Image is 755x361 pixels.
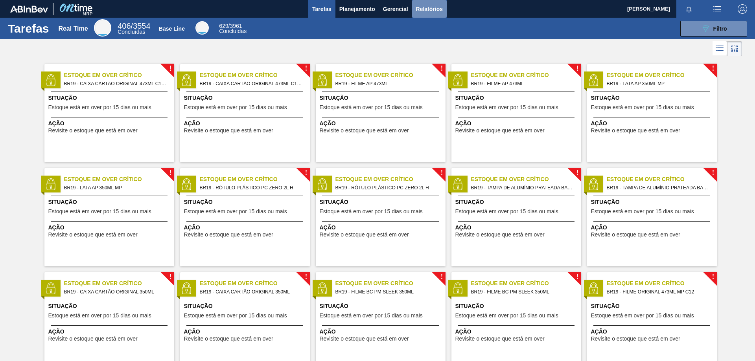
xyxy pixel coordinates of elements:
[219,23,228,29] span: 629
[184,224,308,232] span: Ação
[455,128,545,134] span: Revisite o estoque que está em over
[184,198,308,206] span: Situação
[184,104,287,110] span: Estoque está em over por 15 dias ou mais
[335,79,439,88] span: BR19 - FILME AP 473ML
[169,170,171,176] span: !
[320,313,423,319] span: Estoque está em over por 15 dias ou mais
[48,328,172,336] span: Ação
[48,198,172,206] span: Situação
[118,29,145,35] span: Concluídas
[607,288,711,296] span: BR19 - FILME ORIGINAL 473ML MP C12
[712,274,714,280] span: !
[45,178,57,190] img: status
[180,178,192,190] img: status
[45,282,57,294] img: status
[440,274,443,280] span: !
[713,41,727,56] div: Visão em Lista
[200,183,304,192] span: BR19 - RÓTULO PLÁSTICO PC ZERO 2L H
[587,178,599,190] img: status
[591,336,680,342] span: Revisite o estoque que está em over
[200,79,304,88] span: BR19 - CAIXA CARTÃO ORIGINAL 473ML C12 SLEEK
[10,5,48,13] img: TNhmsLtSVTkK8tSr43FrP2fwEKptu5GPRR3wAAAABJRU5ErkJggg==
[455,104,558,110] span: Estoque está em over por 15 dias ou mais
[48,313,151,319] span: Estoque está em over por 15 dias ou mais
[94,19,111,37] div: Real Time
[471,279,581,288] span: Estoque em Over Crítico
[591,104,694,110] span: Estoque está em over por 15 dias ou mais
[712,66,714,71] span: !
[607,183,711,192] span: BR19 - TAMPA DE ALUMÍNIO PRATEADA BALL CDL
[455,94,579,102] span: Situação
[219,23,242,29] span: / 3961
[320,94,444,102] span: Situação
[64,79,168,88] span: BR19 - CAIXA CARTÃO ORIGINAL 473ML C12 SLEEK
[184,336,273,342] span: Revisite o estoque que está em over
[471,175,581,183] span: Estoque em Over Crítico
[712,170,714,176] span: !
[713,26,727,32] span: Filtro
[455,119,579,128] span: Ação
[184,328,308,336] span: Ação
[591,328,715,336] span: Ação
[591,94,715,102] span: Situação
[48,232,138,238] span: Revisite o estoque que está em over
[591,119,715,128] span: Ação
[48,302,172,310] span: Situação
[440,66,443,71] span: !
[676,4,702,15] button: Notificações
[471,71,581,79] span: Estoque em Over Crítico
[320,209,423,214] span: Estoque está em over por 15 dias ou mais
[455,232,545,238] span: Revisite o estoque que está em over
[58,25,88,32] div: Real Time
[320,224,444,232] span: Ação
[452,178,464,190] img: status
[200,71,310,79] span: Estoque em Over Crítico
[587,74,599,86] img: status
[471,288,575,296] span: BR19 - FILME BC PM SLEEK 350ML
[455,302,579,310] span: Situação
[48,104,151,110] span: Estoque está em over por 15 dias ou mais
[440,170,443,176] span: !
[320,198,444,206] span: Situação
[576,274,578,280] span: !
[8,24,49,33] h1: Tarefas
[455,328,579,336] span: Ação
[48,224,172,232] span: Ação
[64,279,174,288] span: Estoque em Over Crítico
[64,288,168,296] span: BR19 - CAIXA CARTÃO ORIGINAL 350ML
[320,128,409,134] span: Revisite o estoque que está em over
[713,4,722,14] img: userActions
[48,128,138,134] span: Revisite o estoque que está em over
[118,22,131,30] span: 406
[335,279,446,288] span: Estoque em Over Crítico
[184,94,308,102] span: Situação
[455,336,545,342] span: Revisite o estoque que está em over
[471,183,575,192] span: BR19 - TAMPA DE ALUMÍNIO PRATEADA BALL CDL
[587,282,599,294] img: status
[607,79,711,88] span: BR19 - LATA AP 350ML MP
[591,224,715,232] span: Ação
[455,313,558,319] span: Estoque está em over por 15 dias ou mais
[320,328,444,336] span: Ação
[312,4,331,14] span: Tarefas
[576,66,578,71] span: !
[335,175,446,183] span: Estoque em Over Crítico
[455,198,579,206] span: Situação
[607,175,717,183] span: Estoque em Over Crítico
[316,178,328,190] img: status
[305,66,307,71] span: !
[195,21,209,35] div: Base Line
[219,24,247,34] div: Base Line
[64,71,174,79] span: Estoque em Over Crítico
[316,282,328,294] img: status
[607,71,717,79] span: Estoque em Over Crítico
[169,274,171,280] span: !
[591,128,680,134] span: Revisite o estoque que está em over
[455,209,558,214] span: Estoque está em over por 15 dias ou mais
[591,302,715,310] span: Situação
[680,21,747,37] button: Filtro
[335,71,446,79] span: Estoque em Over Crítico
[200,175,310,183] span: Estoque em Over Crítico
[159,26,185,32] div: Base Line
[64,175,174,183] span: Estoque em Over Crítico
